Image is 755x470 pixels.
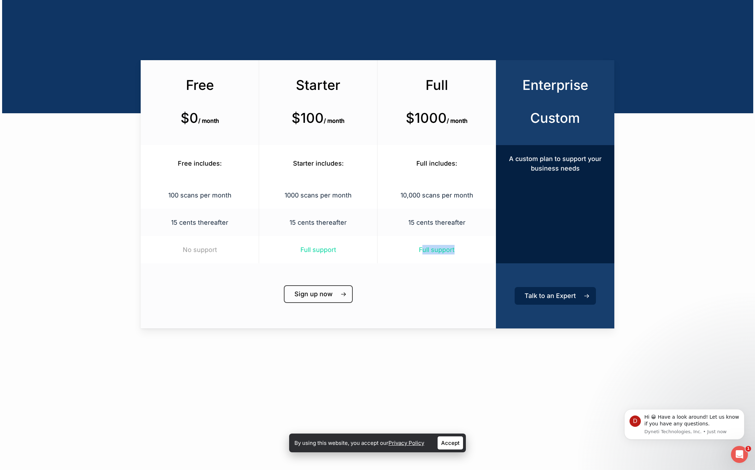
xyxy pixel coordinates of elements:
[293,160,344,167] span: Starter includes:
[150,190,250,200] p: 100 scans per month
[614,399,755,451] iframe: Intercom notifications message
[416,160,457,167] span: Full includes:
[386,190,487,200] p: 10,000 scans per month
[509,155,602,172] span: A custom plan to support your business needs
[438,436,463,449] a: Accept
[296,77,340,93] span: Starter
[386,218,487,227] p: 15 cents thereafter
[183,246,217,253] span: No support
[406,110,447,126] b: $1000
[515,287,596,305] a: Talk to an Expert
[324,117,345,124] span: / month
[292,110,324,126] b: $100
[447,117,468,124] span: / month
[745,446,751,452] span: 1
[294,438,424,448] p: By using this website, you accept our
[178,160,222,167] span: Free includes:
[419,246,455,253] span: Full support
[268,218,368,227] p: 15 cents thereafter
[284,285,353,303] a: Sign up now
[268,190,368,200] p: 1000 scans per month
[509,77,601,93] h3: Enterprise
[525,292,576,299] span: Talk to an Expert
[300,246,336,253] span: Full support
[426,77,448,93] span: Full
[388,440,424,446] a: Privacy Policy
[731,446,748,463] iframe: Intercom live chat
[186,77,214,93] span: Free
[294,291,333,298] span: Sign up now
[198,117,219,124] span: / month
[150,218,250,227] p: 15 cents thereafter
[509,110,601,126] h3: Custom
[181,110,198,126] b: $0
